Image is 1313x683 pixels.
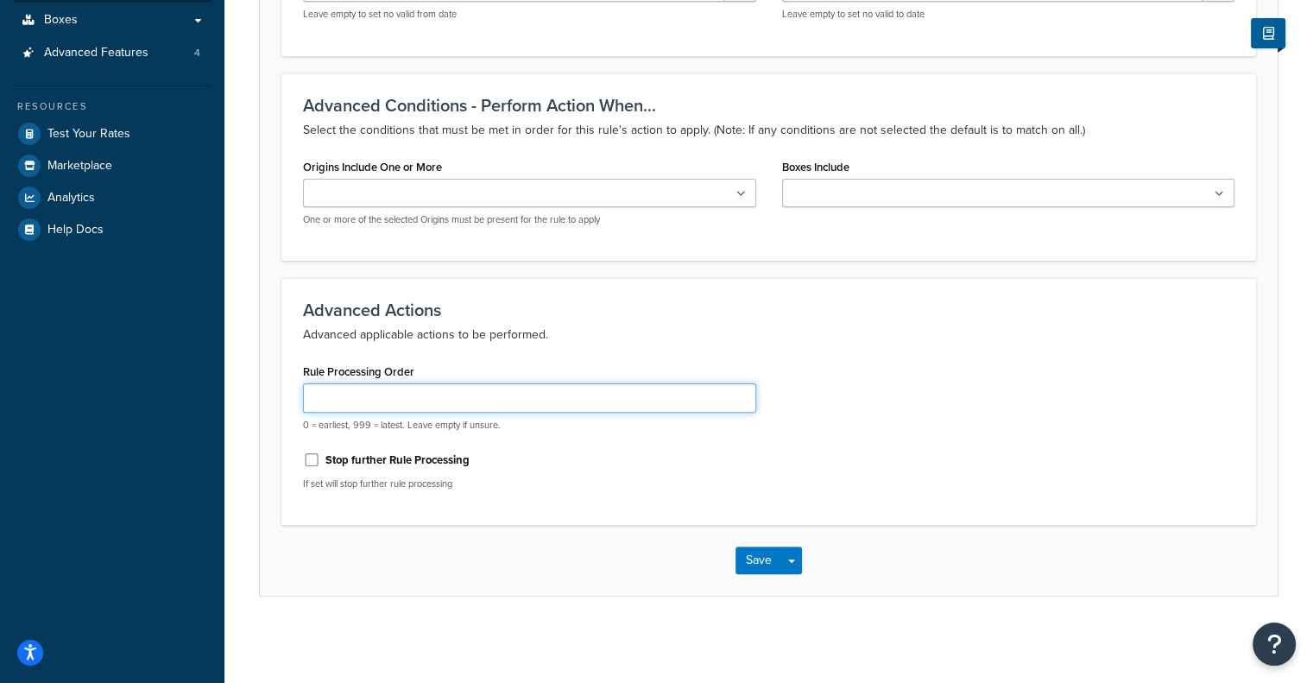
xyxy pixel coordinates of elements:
[47,191,95,206] span: Analytics
[47,127,130,142] span: Test Your Rates
[303,8,756,21] p: Leave empty to set no valid from date
[13,182,211,213] a: Analytics
[1253,623,1296,666] button: Open Resource Center
[782,161,849,174] label: Boxes Include
[303,120,1234,141] p: Select the conditions that must be met in order for this rule's action to apply. (Note: If any co...
[735,547,782,574] button: Save
[13,118,211,149] a: Test Your Rates
[1251,18,1285,48] button: Show Help Docs
[782,8,1235,21] p: Leave empty to set no valid to date
[47,159,112,174] span: Marketplace
[303,325,1234,345] p: Advanced applicable actions to be performed.
[303,96,1234,115] h3: Advanced Conditions - Perform Action When...
[44,46,148,60] span: Advanced Features
[325,452,470,468] label: Stop further Rule Processing
[194,46,200,60] span: 4
[303,419,756,432] p: 0 = earliest, 999 = latest. Leave empty if unsure.
[303,365,414,378] label: Rule Processing Order
[303,213,756,226] p: One or more of the selected Origins must be present for the rule to apply
[44,13,78,28] span: Boxes
[303,300,1234,319] h3: Advanced Actions
[47,223,104,237] span: Help Docs
[13,4,211,36] a: Boxes
[13,150,211,181] a: Marketplace
[303,161,442,174] label: Origins Include One or More
[303,477,756,490] p: If set will stop further rule processing
[13,99,211,114] div: Resources
[13,37,211,69] li: Advanced Features
[13,37,211,69] a: Advanced Features4
[13,214,211,245] a: Help Docs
